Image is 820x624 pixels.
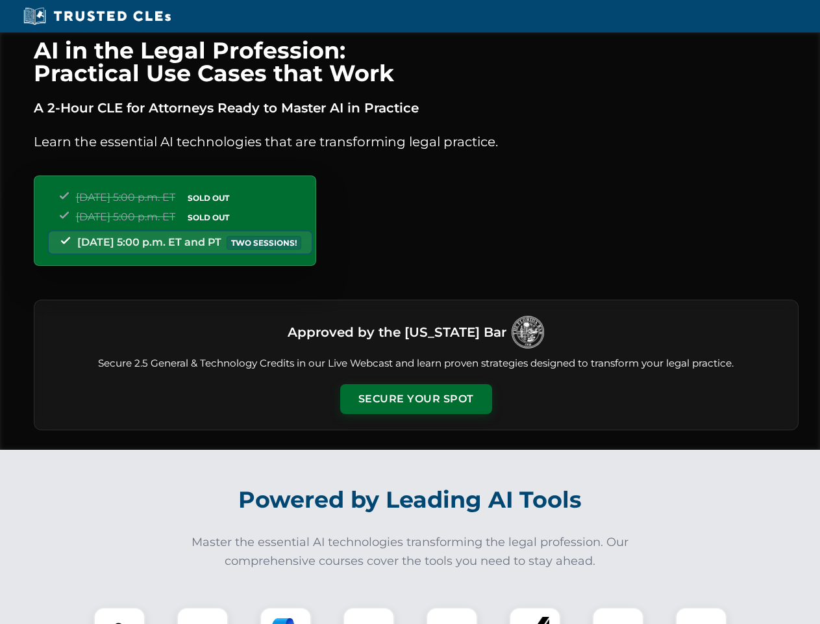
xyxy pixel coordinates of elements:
img: Logo [512,316,544,348]
span: [DATE] 5:00 p.m. ET [76,191,175,203]
img: Trusted CLEs [19,6,175,26]
h1: AI in the Legal Profession: Practical Use Cases that Work [34,39,799,84]
button: Secure Your Spot [340,384,492,414]
span: [DATE] 5:00 p.m. ET [76,211,175,223]
span: SOLD OUT [183,191,234,205]
h2: Powered by Leading AI Tools [51,477,770,523]
span: SOLD OUT [183,211,234,224]
p: Learn the essential AI technologies that are transforming legal practice. [34,131,799,152]
p: Master the essential AI technologies transforming the legal profession. Our comprehensive courses... [183,533,638,571]
h3: Approved by the [US_STATE] Bar [288,320,506,344]
p: Secure 2.5 General & Technology Credits in our Live Webcast and learn proven strategies designed ... [50,356,782,371]
p: A 2-Hour CLE for Attorneys Ready to Master AI in Practice [34,97,799,118]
